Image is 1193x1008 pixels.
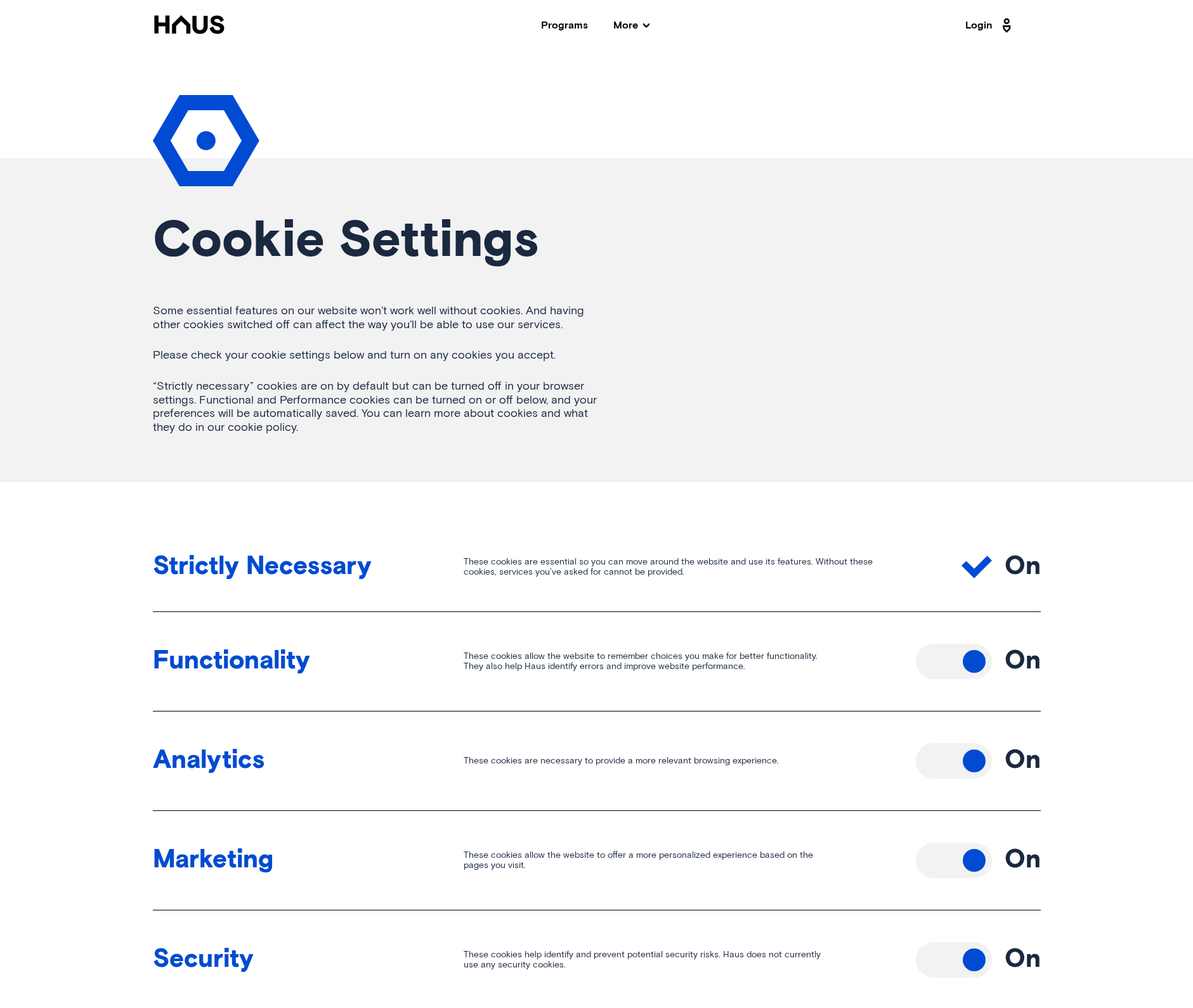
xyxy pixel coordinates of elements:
a: Programs [541,20,588,30]
button: Toggle off [916,743,992,779]
button: Toggle off [916,843,992,878]
span: These cookies allow the website to remember choices you make for better functionality. They also ... [464,651,916,673]
span: On [1005,649,1041,674]
p: “Strictly necessary” cookies are on by default but can be turned off in your browser settings. Fu... [153,380,597,435]
button: Toggle off [916,644,992,679]
span: Marketing [153,850,464,872]
a: Login [965,15,1015,35]
span: These cookies are essential so you can move around the website and use its features. Without thes... [464,557,962,578]
span: Strictly Necessary [153,556,464,578]
span: On [1005,748,1041,774]
span: Functionality [153,651,464,673]
span: These cookies help identify and prevent potential security risks. Haus does not currently use any... [464,950,916,971]
span: These cookies allow the website to offer a more personalized experience based on the pages you vi... [464,850,916,872]
span: On [1005,848,1041,873]
span: Analytics [153,750,464,772]
span: More [613,20,649,30]
button: Toggle off [916,942,992,978]
h1: Cookie Settings [153,216,1041,267]
span: On [1005,554,1041,580]
span: Security [153,949,464,971]
span: On [1005,947,1041,973]
span: These cookies are necessary to provide a more relevant browsing experience. [464,756,916,767]
p: Please check your cookie settings below and turn on any cookies you accept. [153,349,597,363]
p: Some essential features on our website won’t work well without cookies. And having other cookies ... [153,305,597,332]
